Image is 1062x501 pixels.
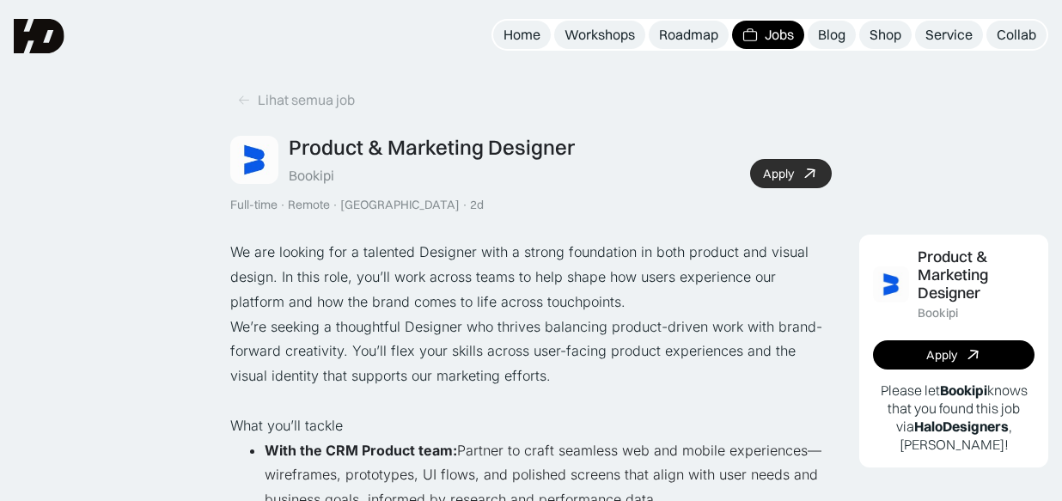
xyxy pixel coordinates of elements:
[230,198,278,212] div: Full-time
[914,418,1009,435] b: HaloDesigners
[230,315,832,388] p: We’re seeking a thoughtful Designer who thrives balancing product-driven work with brand-forward ...
[997,26,1036,44] div: Collab
[289,167,334,185] div: Bookipi
[332,198,339,212] div: ·
[732,21,804,49] a: Jobs
[765,26,794,44] div: Jobs
[918,306,958,321] div: Bookipi
[470,198,484,212] div: 2d
[870,26,901,44] div: Shop
[504,26,540,44] div: Home
[926,348,957,363] div: Apply
[925,26,973,44] div: Service
[258,91,355,109] div: Lihat semua job
[493,21,551,49] a: Home
[808,21,856,49] a: Blog
[461,198,468,212] div: ·
[915,21,983,49] a: Service
[659,26,718,44] div: Roadmap
[289,135,575,160] div: Product & Marketing Designer
[918,248,1035,302] div: Product & Marketing Designer
[265,442,457,459] strong: With the CRM Product team:
[873,266,909,302] img: Job Image
[340,198,460,212] div: [GEOGRAPHIC_DATA]
[288,198,330,212] div: Remote
[565,26,635,44] div: Workshops
[230,413,832,438] p: What you’ll tackle
[230,388,832,413] p: ‍
[554,21,645,49] a: Workshops
[763,167,794,181] div: Apply
[986,21,1047,49] a: Collab
[859,21,912,49] a: Shop
[873,340,1035,370] a: Apply
[873,382,1035,453] p: Please let knows that you found this job via , [PERSON_NAME]!
[818,26,845,44] div: Blog
[649,21,729,49] a: Roadmap
[230,86,362,114] a: Lihat semua job
[230,240,832,314] p: We are looking for a talented Designer with a strong foundation in both product and visual design...
[230,136,278,184] img: Job Image
[750,159,832,188] a: Apply
[279,198,286,212] div: ·
[940,382,987,399] b: Bookipi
